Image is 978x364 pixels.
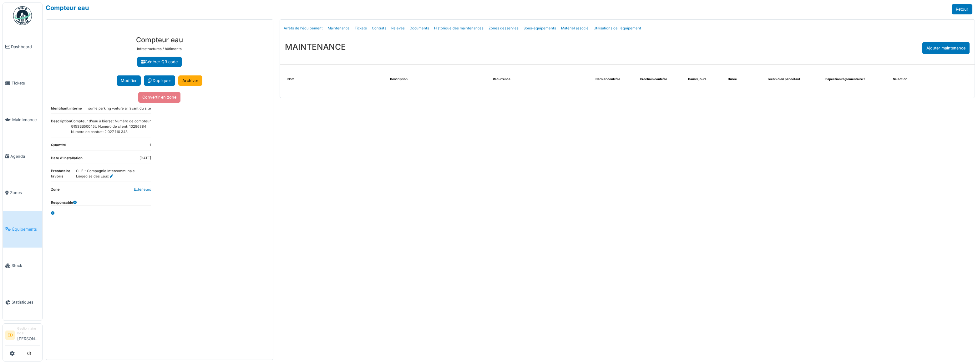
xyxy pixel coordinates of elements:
[51,142,66,150] dt: Quantité
[12,80,40,86] span: Tickets
[3,211,42,248] a: Équipements
[51,106,82,114] dt: Identifiant interne
[521,21,559,36] a: Sous-équipements
[3,284,42,320] a: Statistiques
[486,21,521,36] a: Zones desservies
[593,74,638,84] th: Dernier contrôle
[490,74,593,84] th: Récurrence
[10,190,40,196] span: Zones
[139,156,151,161] dd: [DATE]
[51,156,83,163] dt: Date d'Installation
[952,4,972,14] a: Retour
[3,175,42,211] a: Zones
[12,299,40,305] span: Statistiques
[765,74,822,84] th: Technicien par défaut
[591,21,644,36] a: Utilisations de l'équipement
[922,42,970,54] div: Ajouter maintenance
[71,119,151,134] dd: Compteur d'eau à Bierset Numéro de compteur G15SBB50045U Numéro de client: 10296884 Numéro de con...
[10,153,40,159] span: Agenda
[134,187,151,192] a: Extérieurs
[17,326,40,344] li: [PERSON_NAME]
[388,74,490,84] th: Description
[5,331,15,340] li: ED
[559,21,591,36] a: Matériel associé
[285,74,388,84] th: Nom
[638,74,686,84] th: Prochain contrôle
[325,21,352,36] a: Maintenance
[281,21,325,36] a: Arrêts de l'équipement
[12,263,40,269] span: Stock
[12,117,40,123] span: Maintenance
[13,6,32,25] img: Badge_color-CXgf-gQk.svg
[432,21,486,36] a: Historique des maintenances
[51,46,268,52] p: Infrastructures / bâtiments
[890,74,930,84] th: Sélection
[5,326,40,346] a: ED Gestionnaire local[PERSON_NAME]
[137,57,182,67] a: Générer QR code
[51,168,76,182] dt: Prestataire favoris
[285,42,346,52] h3: MAINTENANCE
[3,138,42,175] a: Agenda
[17,326,40,336] div: Gestionnaire local
[686,74,725,84] th: Dans x jours
[149,142,151,148] dd: 1
[117,75,141,86] button: Modifier
[3,65,42,102] a: Tickets
[3,28,42,65] a: Dashboard
[51,36,268,44] h3: Compteur eau
[352,21,369,36] a: Tickets
[178,75,202,86] a: Archiver
[12,226,40,232] span: Équipements
[3,248,42,284] a: Stock
[3,101,42,138] a: Maintenance
[822,74,890,84] th: Inspection réglementaire ?
[51,187,60,195] dt: Zone
[407,21,432,36] a: Documents
[389,21,407,36] a: Relevés
[88,106,151,111] dd: sur le parking voiture à l'avant du site
[725,74,765,84] th: Durée
[46,4,89,12] a: Compteur eau
[144,75,175,86] a: Dupliquer
[51,200,77,205] dt: Responsable
[11,44,40,50] span: Dashboard
[369,21,389,36] a: Contrats
[76,168,151,179] dd: CILE - Compagnie Intercommunale Liégeoise des Eaux
[51,119,71,137] dt: Description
